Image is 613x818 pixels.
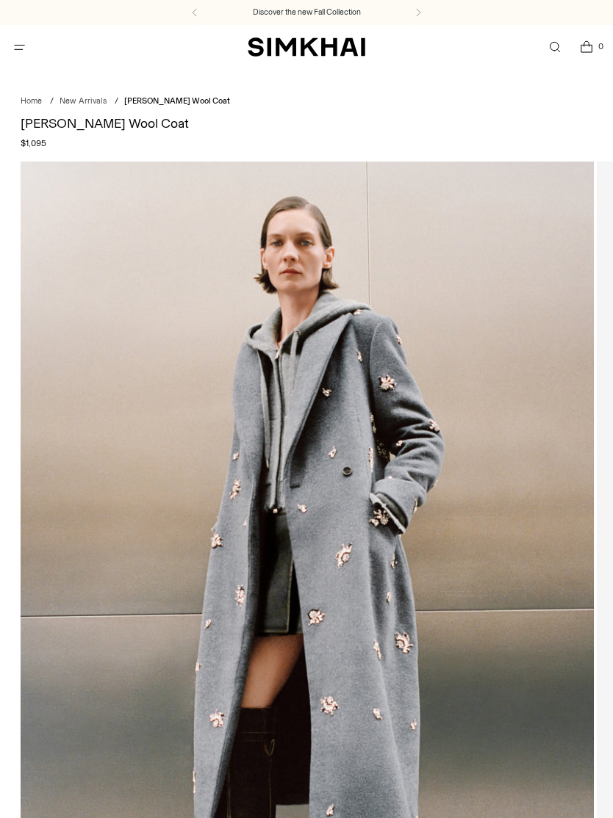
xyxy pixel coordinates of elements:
[253,7,361,18] a: Discover the new Fall Collection
[21,137,46,150] span: $1,095
[539,32,570,62] a: Open search modal
[21,95,593,108] nav: breadcrumbs
[594,40,607,53] span: 0
[21,117,593,130] h1: [PERSON_NAME] Wool Coat
[60,96,107,106] a: New Arrivals
[4,32,35,62] button: Open menu modal
[124,96,230,106] span: [PERSON_NAME] Wool Coat
[248,37,365,58] a: SIMKHAI
[50,95,54,108] div: /
[115,95,118,108] div: /
[21,96,42,106] a: Home
[571,32,601,62] a: Open cart modal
